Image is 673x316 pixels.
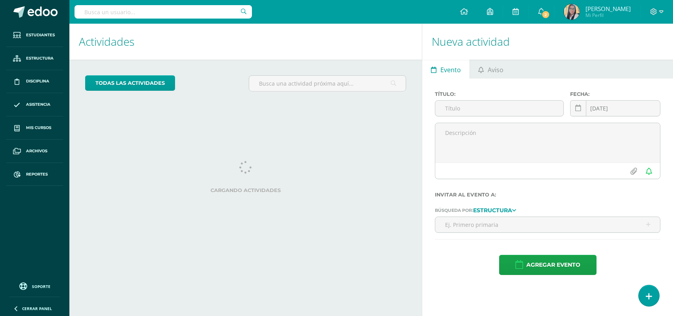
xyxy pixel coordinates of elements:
img: 686a06a3bf1af68f69e33fbdca467678.png [564,4,580,20]
a: Disciplina [6,70,63,93]
span: Mis cursos [26,125,51,131]
button: Agregar evento [499,255,597,275]
span: [PERSON_NAME] [585,5,631,13]
span: Archivos [26,148,47,154]
h1: Actividades [79,24,412,60]
a: Reportes [6,163,63,186]
span: Asistencia [26,101,50,108]
a: Archivos [6,140,63,163]
a: Estructura [6,47,63,70]
label: Invitar al evento a: [435,192,660,198]
a: todas las Actividades [85,75,175,91]
span: Estructura [26,55,54,62]
strong: Estructura [473,207,512,214]
span: Evento [440,60,461,79]
a: Asistencia [6,93,63,116]
a: Evento [422,60,469,79]
span: Reportes [26,171,48,178]
input: Fecha de entrega [570,101,660,116]
span: Soporte [32,284,50,289]
a: Estructura [473,207,516,213]
span: Estudiantes [26,32,55,38]
label: Cargando actividades [85,187,406,193]
span: 2 [541,10,550,19]
span: Aviso [488,60,503,79]
span: Mi Perfil [585,12,631,19]
a: Aviso [470,60,512,79]
span: Búsqueda por: [435,208,473,213]
input: Busca un usuario... [75,5,252,19]
input: Busca una actividad próxima aquí... [249,76,406,91]
label: Título: [435,91,564,97]
span: Agregar evento [526,255,580,275]
a: Mis cursos [6,116,63,140]
span: Disciplina [26,78,49,84]
span: Cerrar panel [22,306,52,311]
a: Estudiantes [6,24,63,47]
a: Soporte [9,280,60,291]
input: Ej. Primero primaria [435,217,660,232]
input: Título [435,101,563,116]
label: Fecha: [570,91,660,97]
h1: Nueva actividad [432,24,664,60]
